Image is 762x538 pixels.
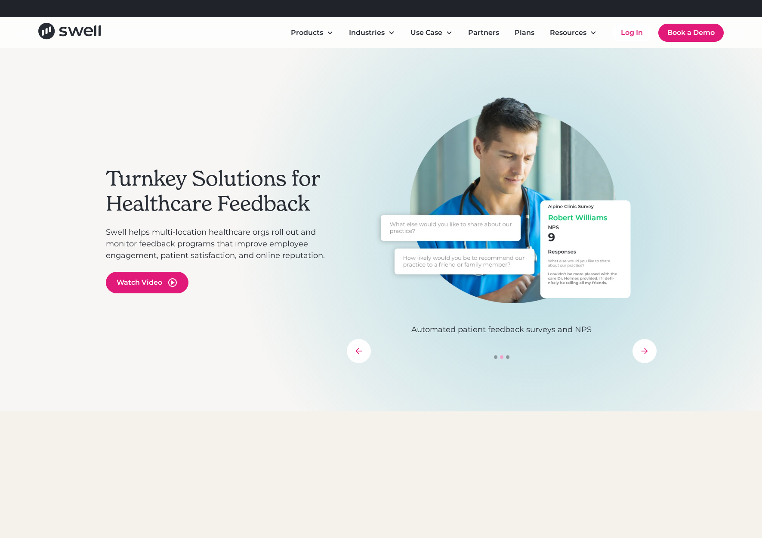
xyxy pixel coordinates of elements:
[347,339,371,363] div: previous slide
[347,324,657,336] p: Automated patient feedback surveys and NPS
[349,28,385,38] div: Industries
[404,24,460,41] div: Use Case
[284,24,340,41] div: Products
[347,96,657,336] div: 2 of 3
[543,24,604,41] div: Resources
[632,339,657,363] div: next slide
[38,23,101,42] a: home
[494,355,497,359] div: Show slide 1 of 3
[106,166,338,216] h2: Turnkey Solutions for Healthcare Feedback
[342,24,402,41] div: Industries
[500,355,503,359] div: Show slide 2 of 3
[410,28,442,38] div: Use Case
[508,24,541,41] a: Plans
[291,28,323,38] div: Products
[106,272,188,293] a: open lightbox
[611,445,762,538] iframe: Chat Widget
[117,277,162,288] div: Watch Video
[461,24,506,41] a: Partners
[347,96,657,363] div: carousel
[550,28,586,38] div: Resources
[506,355,509,359] div: Show slide 3 of 3
[612,24,651,41] a: Log In
[658,24,724,42] a: Book a Demo
[106,227,338,261] p: Swell helps multi-location healthcare orgs roll out and monitor feedback programs that improve em...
